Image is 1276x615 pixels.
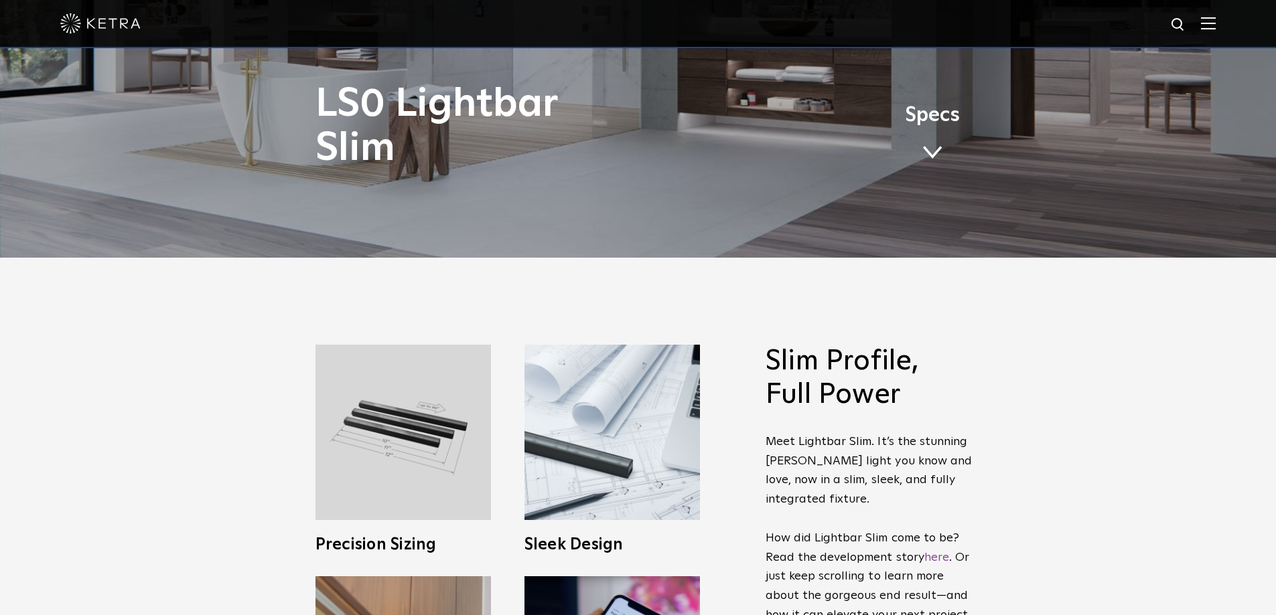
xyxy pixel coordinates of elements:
a: Specs [905,112,960,164]
img: ketra-logo-2019-white [60,13,141,33]
h2: Slim Profile, Full Power [766,345,973,412]
span: Specs [905,106,960,125]
a: here [924,551,949,563]
h3: Precision Sizing [315,537,491,553]
img: L30_Custom_Length_Black-2 [315,345,491,520]
h1: LS0 Lightbar Slim [315,82,694,171]
img: search icon [1170,17,1187,33]
img: L30_SlimProfile [524,345,700,520]
h3: Sleek Design [524,537,700,553]
img: Hamburger%20Nav.svg [1201,17,1216,29]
